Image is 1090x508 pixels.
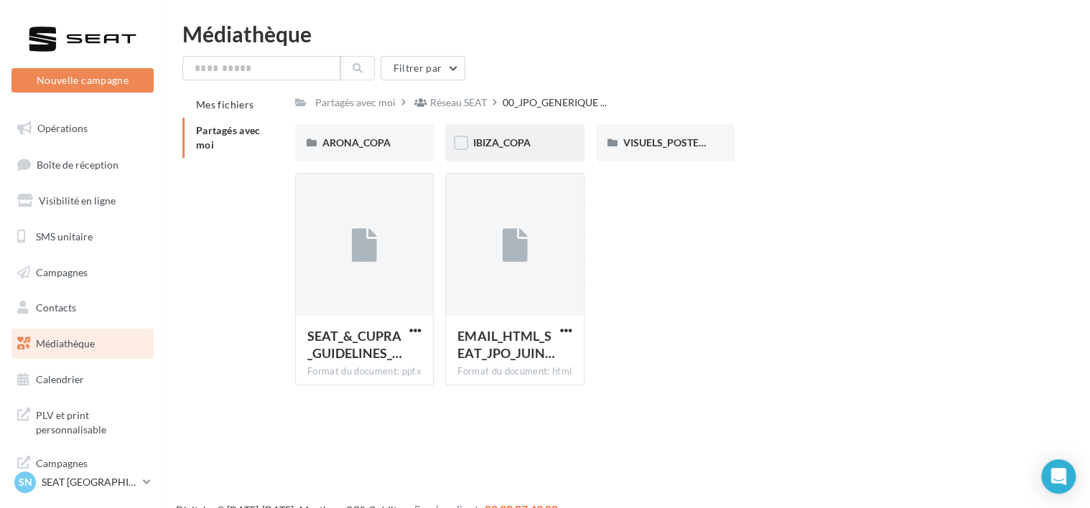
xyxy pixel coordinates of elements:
span: EMAIL_HTML_SEAT_JPO_JUIN2025 [457,328,554,361]
span: Opérations [37,122,88,134]
span: Médiathèque [36,337,95,349]
a: Opérations [9,113,157,144]
a: SN SEAT [GEOGRAPHIC_DATA] [11,469,154,496]
div: Partagés avec moi [315,95,396,110]
span: 00_JPO_GENERIQUE ... [503,95,607,110]
div: Réseau SEAT [430,95,487,110]
span: Partagés avec moi [196,124,261,151]
button: Filtrer par [381,56,465,80]
a: Médiathèque [9,329,157,359]
div: Médiathèque [182,23,1073,44]
span: Campagnes DataOnDemand [36,453,148,484]
a: PLV et print personnalisable [9,400,157,442]
a: Boîte de réception [9,149,157,180]
span: Visibilité en ligne [39,194,116,207]
span: IBIZA_COPA [472,136,530,149]
span: PLV et print personnalisable [36,405,148,436]
span: Mes fichiers [196,98,253,110]
span: Contacts [36,301,76,314]
a: Campagnes [9,258,157,288]
a: Visibilité en ligne [9,186,157,216]
div: Format du document: html [457,365,572,378]
span: Calendrier [36,373,84,385]
a: Campagnes DataOnDemand [9,448,157,490]
a: Contacts [9,293,157,323]
span: ARONA_COPA [322,136,391,149]
span: SMS unitaire [36,230,93,243]
span: Boîte de réception [37,158,118,170]
span: VISUELS_POSTERS [623,136,711,149]
a: Calendrier [9,364,157,395]
p: SEAT [GEOGRAPHIC_DATA] [42,475,137,489]
span: SEAT_&_CUPRA_GUIDELINES_JPO_2025 [307,328,402,361]
a: SMS unitaire [9,222,157,252]
div: Open Intercom Messenger [1041,459,1076,494]
span: Campagnes [36,265,88,278]
span: SN [19,475,32,489]
button: Nouvelle campagne [11,68,154,93]
div: Format du document: pptx [307,365,421,378]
